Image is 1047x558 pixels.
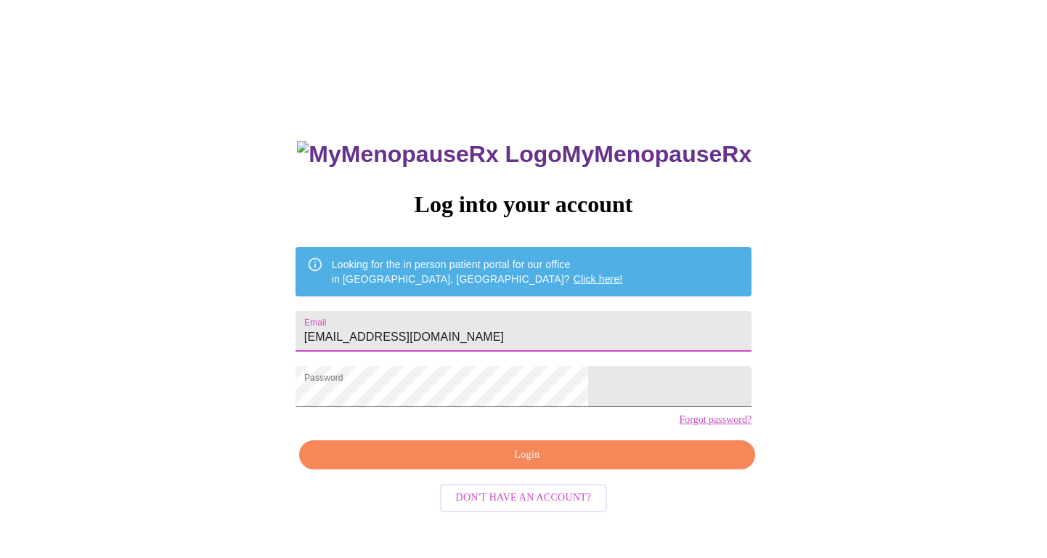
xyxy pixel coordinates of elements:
[440,484,608,512] button: Don't have an account?
[679,414,751,426] a: Forgot password?
[436,490,611,503] a: Don't have an account?
[297,141,751,168] h3: MyMenopauseRx
[316,446,738,464] span: Login
[332,251,623,292] div: Looking for the in person patient portal for our office in [GEOGRAPHIC_DATA], [GEOGRAPHIC_DATA]?
[574,273,623,285] a: Click here!
[299,440,755,470] button: Login
[296,191,751,218] h3: Log into your account
[297,141,561,168] img: MyMenopauseRx Logo
[456,489,592,507] span: Don't have an account?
